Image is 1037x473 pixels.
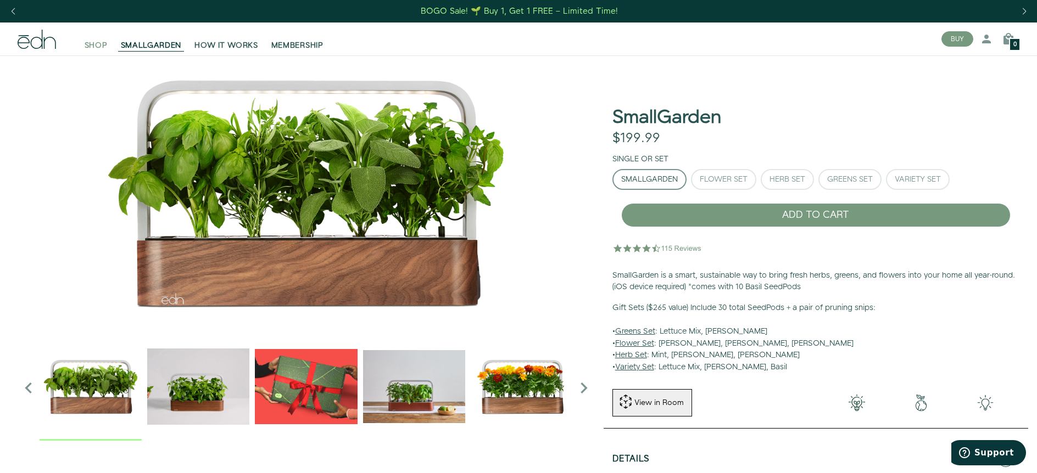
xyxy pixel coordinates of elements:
[612,108,721,128] h1: SmallGarden
[951,440,1026,468] iframe: Opens a widget where you can find more information
[85,40,108,51] span: SHOP
[1013,42,1017,48] span: 0
[78,27,114,51] a: SHOP
[363,335,465,437] img: edn-smallgarden-mixed-herbs-table-product-2000px_1024x.jpg
[612,389,692,416] button: View in Room
[889,395,953,411] img: green-earth.png
[114,27,188,51] a: SMALLGARDEN
[147,335,249,440] div: 2 / 6
[612,454,650,467] h5: Details
[770,176,805,183] div: Herb Set
[633,397,685,408] div: View in Room
[471,335,573,440] div: 5 / 6
[147,335,249,437] img: edn-trim-basil.2021-09-07_14_55_24_1024x.gif
[40,335,142,440] div: 1 / 6
[691,169,756,190] button: Flower Set
[818,169,882,190] button: Greens Set
[471,335,573,437] img: edn-smallgarden-marigold-hero-SLV-2000px_1024x.png
[700,176,748,183] div: Flower Set
[255,335,357,437] img: EMAILS_-_Holiday_21_PT1_28_9986b34a-7908-4121-b1c1-9595d1e43abe_1024x.png
[612,154,668,165] label: Single or Set
[18,55,595,330] div: 1 / 6
[271,40,324,51] span: MEMBERSHIP
[615,338,654,349] u: Flower Set
[824,395,889,411] img: 001-light-bulb.png
[941,31,973,47] button: BUY
[615,326,655,337] u: Greens Set
[827,176,873,183] div: Greens Set
[188,27,264,51] a: HOW IT WORKS
[573,377,595,399] i: Next slide
[420,3,620,20] a: BOGO Sale! 🌱 Buy 1, Get 1 FREE – Limited Time!
[40,335,142,437] img: Official-EDN-SMALLGARDEN-HERB-HERO-SLV-2000px_1024x.png
[363,335,465,440] div: 4 / 6
[265,27,330,51] a: MEMBERSHIP
[895,176,941,183] div: Variety Set
[621,176,678,183] div: SmallGarden
[18,55,595,330] img: Official-EDN-SMALLGARDEN-HERB-HERO-SLV-2000px_4096x.png
[194,40,258,51] span: HOW IT WORKS
[18,377,40,399] i: Previous slide
[612,169,687,190] button: SmallGarden
[612,131,660,147] div: $199.99
[421,5,618,17] div: BOGO Sale! 🌱 Buy 1, Get 1 FREE – Limited Time!
[761,169,814,190] button: Herb Set
[612,270,1019,294] p: SmallGarden is a smart, sustainable way to bring fresh herbs, greens, and flowers into your home ...
[886,169,950,190] button: Variety Set
[621,203,1011,227] button: ADD TO CART
[612,302,1019,374] p: • : Lettuce Mix, [PERSON_NAME] • : [PERSON_NAME], [PERSON_NAME], [PERSON_NAME] • : Mint, [PERSON_...
[255,335,357,440] div: 3 / 6
[953,395,1017,411] img: edn-smallgarden-tech.png
[615,362,654,373] u: Variety Set
[615,350,647,361] u: Herb Set
[612,237,703,259] img: 4.5 star rating
[612,302,876,313] b: Gift Sets ($265 value) Include 30 total SeedPods + a pair of pruning snips:
[121,40,182,51] span: SMALLGARDEN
